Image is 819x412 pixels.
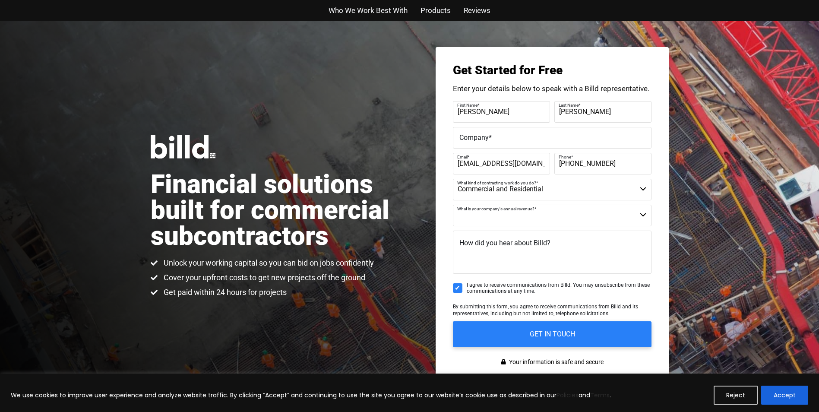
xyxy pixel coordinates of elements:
[590,391,610,399] a: Terms
[453,283,462,293] input: I agree to receive communications from Billd. You may unsubscribe from these communications at an...
[453,304,638,317] span: By submitting this form, you agree to receive communications from Billd and its representatives, ...
[421,4,451,17] a: Products
[161,273,365,283] span: Cover your upfront costs to get new projects off the ground
[714,386,758,405] button: Reject
[457,102,477,107] span: First Name
[11,390,611,400] p: We use cookies to improve user experience and analyze website traffic. By clicking “Accept” and c...
[453,64,651,76] h3: Get Started for Free
[467,282,651,295] span: I agree to receive communications from Billd. You may unsubscribe from these communications at an...
[557,391,579,399] a: Policies
[464,4,490,17] a: Reviews
[161,258,374,268] span: Unlock your working capital so you can bid on jobs confidently
[151,171,410,249] h1: Financial solutions built for commercial subcontractors
[761,386,808,405] button: Accept
[507,356,604,368] span: Your information is safe and secure
[559,102,579,107] span: Last Name
[329,4,408,17] a: Who We Work Best With
[161,287,287,298] span: Get paid within 24 hours for projects
[453,85,651,92] p: Enter your details below to speak with a Billd representative.
[459,133,489,141] span: Company
[459,239,550,247] span: How did you hear about Billd?
[559,154,571,159] span: Phone
[457,154,468,159] span: Email
[453,321,651,347] input: GET IN TOUCH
